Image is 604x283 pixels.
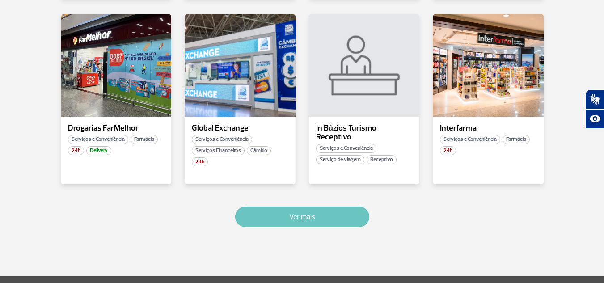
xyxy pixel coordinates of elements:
[585,89,604,129] div: Plugin de acessibilidade da Hand Talk.
[440,135,500,144] span: Serviços e Conveniência
[247,146,271,155] span: Câmbio
[367,155,397,164] span: Receptivo
[192,157,208,166] span: 24h
[316,124,413,142] p: In Búzios Turismo Receptivo
[192,146,245,155] span: Serviços Financeiros
[68,146,84,155] span: 24h
[440,124,536,133] p: Interfarma
[192,135,252,144] span: Serviços e Conveniência
[131,135,158,144] span: Farmácia
[503,135,530,144] span: Farmácia
[316,155,364,164] span: Serviço de viagem
[68,135,128,144] span: Serviços e Conveniência
[585,89,604,109] button: Abrir tradutor de língua de sinais.
[192,124,288,133] p: Global Exchange
[86,146,111,155] span: Delivery
[235,207,369,227] button: Ver mais
[316,144,376,153] span: Serviços e Conveniência
[440,146,456,155] span: 24h
[68,124,165,133] p: Drogarias FarMelhor
[585,109,604,129] button: Abrir recursos assistivos.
